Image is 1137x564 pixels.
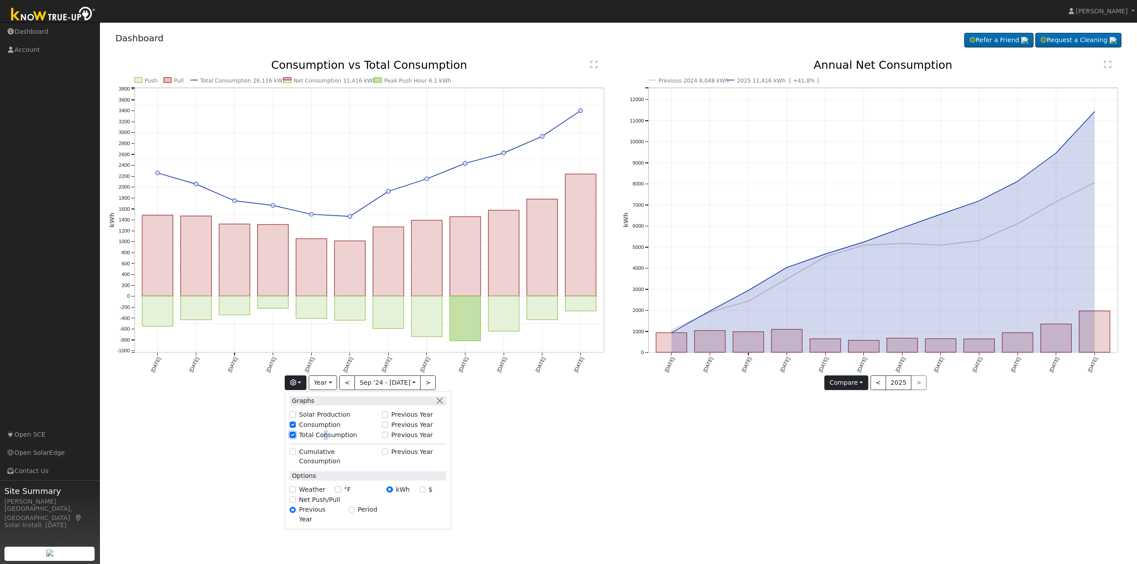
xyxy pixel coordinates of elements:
[382,411,388,418] input: Previous Year
[871,375,886,390] button: <
[420,375,436,390] button: >
[299,410,350,419] label: Solar Production
[977,239,981,243] circle: onclick=""
[695,331,725,352] rect: onclick=""
[119,130,130,135] text: 3000
[641,350,644,355] text: 0
[391,447,433,457] label: Previous Year
[632,181,644,186] text: 8000
[391,410,433,419] label: Previous Year
[309,213,313,217] circle: onclick=""
[119,195,130,201] text: 1800
[4,485,95,497] span: Site Summary
[150,356,161,373] text: [DATE]
[265,356,277,373] text: [DATE]
[823,255,827,259] circle: onclick=""
[862,240,866,244] circle: onclick=""
[632,329,644,334] text: 1000
[785,266,789,270] circle: onclick=""
[818,356,829,373] text: [DATE]
[771,330,802,353] rect: onclick=""
[119,206,130,212] text: 1600
[335,486,341,493] input: °F
[119,304,130,310] text: -200
[534,356,546,373] text: [DATE]
[4,497,95,506] div: [PERSON_NAME]
[188,356,200,373] text: [DATE]
[119,119,130,124] text: 3200
[733,332,763,352] rect: onclick=""
[1049,356,1060,373] text: [DATE]
[1041,324,1071,352] rect: onclick=""
[119,316,130,321] text: -400
[457,356,469,373] text: [DATE]
[121,250,130,255] text: 800
[708,309,712,313] circle: onclick=""
[632,308,644,313] text: 2000
[119,228,130,233] text: 1200
[290,507,296,513] input: Previous Year
[823,252,827,256] circle: onclick=""
[334,296,365,320] rect: onclick=""
[142,215,173,296] rect: onclick=""
[656,333,687,352] rect: onclick=""
[119,239,130,245] text: 1000
[119,162,130,168] text: 2400
[669,331,673,335] circle: onclick=""
[565,174,596,296] rect: onclick=""
[121,283,130,288] text: 200
[119,108,130,113] text: 3400
[856,356,868,373] text: [DATE]
[1016,179,1020,183] circle: onclick=""
[200,78,286,84] text: Total Consumption 26,116 kWh
[411,221,442,296] rect: onclick=""
[488,210,519,296] rect: onclick=""
[632,265,644,271] text: 4000
[527,199,557,296] rect: onclick=""
[632,287,644,292] text: 3000
[119,141,130,146] text: 2800
[299,495,340,505] label: Net Push/Pull
[450,296,481,341] rect: onclick=""
[741,356,752,373] text: [DATE]
[342,356,354,373] text: [DATE]
[785,277,789,281] circle: onclick=""
[1087,356,1099,373] text: [DATE]
[142,296,173,326] rect: onclick=""
[299,447,377,466] label: Cumulative Consumption
[290,471,316,481] label: Options
[119,217,130,222] text: 1400
[622,213,629,228] text: kWh
[887,338,918,352] rect: onclick=""
[579,109,583,113] circle: onclick=""
[429,485,433,494] label: $
[271,59,467,72] text: Consumption vs Total Consumption
[119,86,130,91] text: 3800
[900,241,904,245] circle: onclick=""
[304,356,315,373] text: [DATE]
[121,272,130,277] text: 400
[824,375,868,390] button: Compare
[1093,181,1097,185] circle: onclick=""
[747,300,751,304] circle: onclick=""
[630,139,644,144] text: 10000
[972,356,983,373] text: [DATE]
[964,339,994,352] rect: onclick=""
[119,185,130,190] text: 2000
[258,225,288,296] rect: onclick=""
[348,507,354,513] input: Period
[180,296,211,320] rect: onclick=""
[119,152,130,157] text: 2600
[737,78,819,84] text: 2025 11,416 kWh [ +41.8% ]
[155,171,159,175] circle: onclick=""
[939,243,943,247] circle: onclick=""
[382,422,388,428] input: Previous Year
[290,497,296,503] input: Net Push/Pull
[75,514,83,521] a: Map
[630,118,644,123] text: 11000
[382,432,388,438] input: Previous Year
[702,356,714,373] text: [DATE]
[848,340,879,352] rect: onclick=""
[1079,311,1110,352] rect: onclick=""
[632,160,644,166] text: 9000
